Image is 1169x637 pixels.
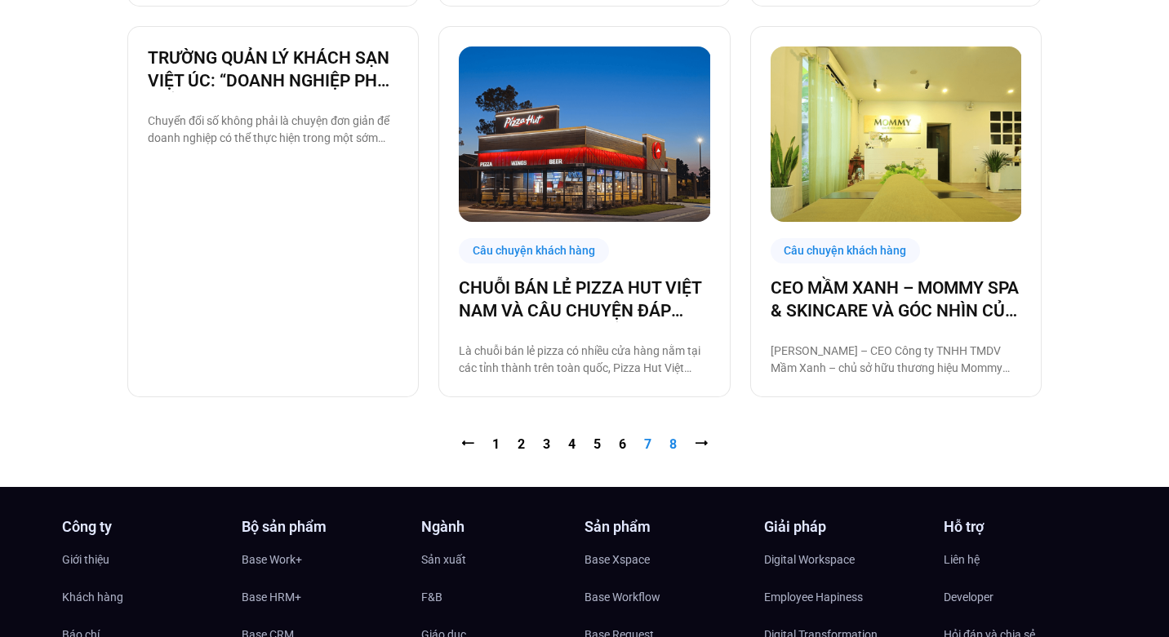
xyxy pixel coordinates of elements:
div: Câu chuyện khách hàng [459,238,609,263]
a: ⭢ [695,436,708,452]
h4: Công ty [62,520,225,534]
span: Liên hệ [944,547,980,572]
a: Khách hàng [62,585,225,609]
h4: Giải pháp [764,520,927,534]
span: Khách hàng [62,585,123,609]
a: Digital Workspace [764,547,927,572]
span: Base Workflow [584,585,660,609]
span: Base Work+ [242,547,302,572]
a: Sản xuất [421,547,584,572]
nav: Pagination [127,435,1042,454]
a: 8 [669,436,677,452]
h4: Hỗ trợ [944,520,1107,534]
p: Chuyển đổi số không phải là chuyện đơn giản để doanh nghiệp có thể thực hiện trong một sớm một ch... [148,113,398,147]
a: ⭠ [461,436,474,452]
a: Liên hệ [944,547,1107,572]
span: Giới thiệu [62,547,109,572]
h4: Ngành [421,520,584,534]
a: F&B [421,585,584,609]
a: Base Xspace [584,547,748,572]
div: Câu chuyện khách hàng [771,238,921,263]
a: Employee Hapiness [764,585,927,609]
p: [PERSON_NAME] – CEO Công ty TNHH TMDV Mầm Xanh – chủ sở hữu thương hiệu Mommy Spa & Skincare đã c... [771,343,1021,377]
span: Sản xuất [421,547,466,572]
span: Developer [944,585,993,609]
a: 5 [593,436,601,452]
a: 3 [543,436,550,452]
a: Developer [944,585,1107,609]
span: Digital Workspace [764,547,855,572]
a: 4 [568,436,576,452]
span: Base Xspace [584,547,650,572]
a: Base Workflow [584,585,748,609]
a: Base Work+ [242,547,405,572]
a: TRƯỜNG QUẢN LÝ KHÁCH SẠN VIỆT ÚC: “DOANH NGHIỆP PHẢI HIỂU RÕ MÌNH TRƯỚC KHI THỰC HIỆN CHUYỂN ĐỔI SỐ” [148,46,398,92]
span: Employee Hapiness [764,585,863,609]
h4: Sản phẩm [584,520,748,534]
a: 1 [492,436,500,452]
span: F&B [421,585,442,609]
a: 2 [518,436,525,452]
a: 6 [619,436,626,452]
p: Là chuỗi bán lẻ pizza có nhiều cửa hàng nằm tại các tỉnh thành trên toàn quốc, Pizza Hut Việt Nam... [459,343,709,377]
a: CHUỖI BÁN LẺ PIZZA HUT VIỆT NAM VÀ CÂU CHUYỆN ĐÁP ỨNG NHU CẦU TUYỂN DỤNG CÙNG BASE E-HIRING [459,276,709,322]
a: CEO MẦM XANH – MOMMY SPA & SKINCARE VÀ GÓC NHÌN CỦA NGƯỜI LÃNH ĐẠO TRONG THỜI KỲ CHUYỂN ĐỔI SỐ [771,276,1021,322]
a: Base HRM+ [242,585,405,609]
span: Base HRM+ [242,585,301,609]
span: 7 [644,436,651,452]
h4: Bộ sản phẩm [242,520,405,534]
a: Giới thiệu [62,547,225,572]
